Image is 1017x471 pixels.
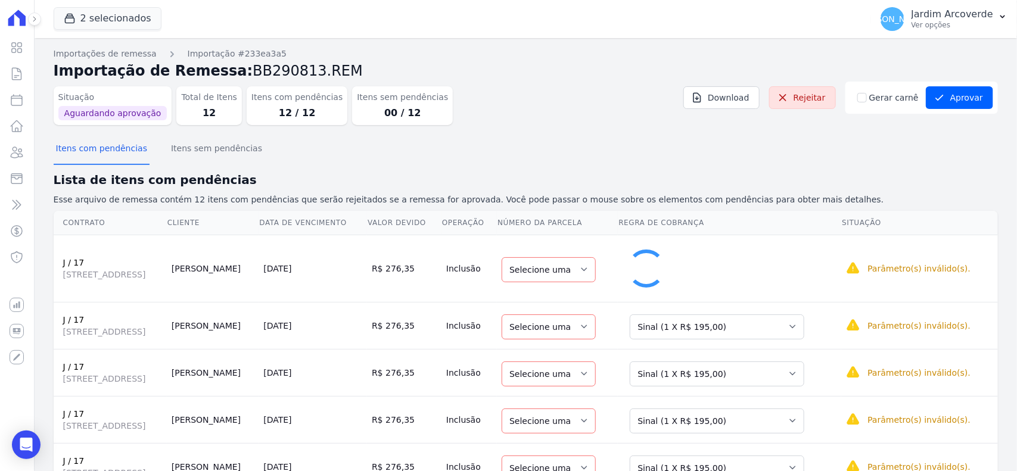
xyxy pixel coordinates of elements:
[441,235,497,302] td: Inclusão
[181,106,237,120] dd: 12
[58,91,167,104] dt: Situação
[618,211,841,235] th: Regra de Cobrança
[441,211,497,235] th: Operação
[683,86,760,109] a: Download
[54,134,150,165] button: Itens com pendências
[912,8,993,20] p: Jardim Arcoverde
[251,106,343,120] dd: 12 / 12
[259,396,367,443] td: [DATE]
[63,409,85,419] a: J / 17
[167,396,259,443] td: [PERSON_NAME]
[259,302,367,349] td: [DATE]
[441,302,497,349] td: Inclusão
[181,91,237,104] dt: Total de Itens
[54,7,161,30] button: 2 selecionados
[841,211,998,235] th: Situação
[259,349,367,396] td: [DATE]
[167,349,259,396] td: [PERSON_NAME]
[867,367,971,379] p: Parâmetro(s) inválido(s).
[54,171,998,189] h2: Lista de itens com pendências
[188,48,287,60] a: Importação #233ea3a5
[259,235,367,302] td: [DATE]
[857,15,926,23] span: [PERSON_NAME]
[441,396,497,443] td: Inclusão
[63,315,85,325] a: J / 17
[169,134,265,165] button: Itens sem pendências
[867,320,971,332] p: Parâmetro(s) inválido(s).
[63,269,162,280] span: [STREET_ADDRESS]
[497,211,618,235] th: Número da Parcela
[253,63,363,79] span: BB290813.REM
[63,456,85,466] a: J / 17
[367,396,441,443] td: R$ 276,35
[63,362,85,372] a: J / 17
[869,92,919,104] label: Gerar carnê
[259,211,367,235] th: Data de Vencimento
[167,211,259,235] th: Cliente
[367,302,441,349] td: R$ 276,35
[63,258,85,267] a: J / 17
[871,2,1017,36] button: [PERSON_NAME] Jardim Arcoverde Ver opções
[54,60,998,82] h2: Importação de Remessa:
[167,235,259,302] td: [PERSON_NAME]
[357,106,448,120] dd: 00 / 12
[58,106,167,120] span: Aguardando aprovação
[54,48,157,60] a: Importações de remessa
[367,211,441,235] th: Valor devido
[54,211,167,235] th: Contrato
[63,420,162,432] span: [STREET_ADDRESS]
[251,91,343,104] dt: Itens com pendências
[367,349,441,396] td: R$ 276,35
[867,414,971,426] p: Parâmetro(s) inválido(s).
[54,48,998,60] nav: Breadcrumb
[867,263,971,275] p: Parâmetro(s) inválido(s).
[63,326,162,338] span: [STREET_ADDRESS]
[926,86,993,109] button: Aprovar
[441,349,497,396] td: Inclusão
[54,194,998,206] p: Esse arquivo de remessa contém 12 itens com pendências que serão rejeitados se a remessa for apro...
[357,91,448,104] dt: Itens sem pendências
[12,431,41,459] div: Open Intercom Messenger
[912,20,993,30] p: Ver opções
[167,302,259,349] td: [PERSON_NAME]
[367,235,441,302] td: R$ 276,35
[63,373,162,385] span: [STREET_ADDRESS]
[769,86,836,109] a: Rejeitar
